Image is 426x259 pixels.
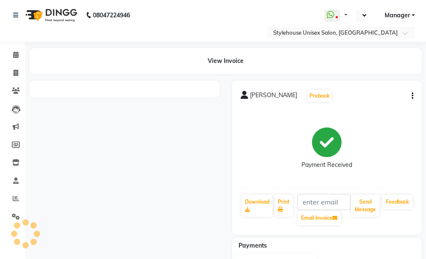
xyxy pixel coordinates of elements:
span: Manager [385,11,410,20]
button: Email Invoice [298,211,341,225]
b: 08047224946 [93,3,130,27]
a: Feedback [383,195,412,209]
a: Print [274,195,293,217]
span: Payments [239,242,267,249]
div: View Invoice [30,48,422,74]
button: Prebook [307,90,332,102]
div: Payment Received [301,161,352,169]
span: [PERSON_NAME] [250,91,297,103]
button: Send Message [351,195,379,217]
input: enter email [297,194,351,210]
img: logo [22,3,79,27]
a: Download [241,195,273,217]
